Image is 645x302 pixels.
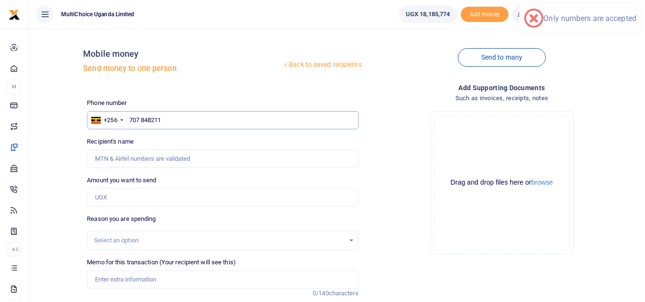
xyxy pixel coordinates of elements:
a: Add money [461,10,508,17]
a: Send to many [458,48,546,67]
div: +256 [104,115,117,125]
a: UGX 18,185,774 [399,6,457,23]
span: Add money [461,7,508,22]
label: Memo for this transaction (Your recipient will see this) [87,258,236,267]
span: characters [329,290,359,297]
input: MTN & Airtel numbers are validated [87,150,358,168]
li: Wallet ballance [395,6,461,23]
span: UGX 18,185,774 [406,10,450,19]
a: Back to saved recipients [282,56,362,73]
div: Drag and drop files here or [434,178,569,187]
a: logo-small logo-large logo-large [9,10,20,18]
label: Recipient's name [87,137,134,146]
label: Reason you are spending [87,214,156,224]
li: Ac [8,241,21,257]
h4: Such as invoices, receipts, notes [366,93,637,104]
h4: Mobile money [83,49,282,59]
span: 0/140 [313,290,329,297]
li: Toup your wallet [461,7,508,22]
h4: Add supporting Documents [366,83,637,93]
li: M [8,79,21,94]
div: Uganda: +256 [87,112,126,129]
h5: Send money to one person [83,64,282,73]
img: logo-small [9,9,20,21]
div: Select an option [94,236,344,245]
div: Only numbers are accepted [543,14,636,23]
input: UGX [87,188,358,207]
label: Phone number [87,98,127,108]
input: Enter phone number [87,111,358,129]
div: File Uploader [430,111,573,254]
input: Enter extra information [87,271,358,289]
button: browse [531,179,553,186]
label: Amount you want to send [87,176,156,185]
span: MultiChoice Uganda Limited [57,10,138,19]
